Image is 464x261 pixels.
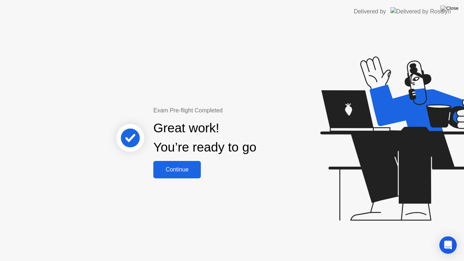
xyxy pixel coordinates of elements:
div: Delivered by [354,7,386,16]
img: Delivered by Rosalyn [390,7,451,16]
div: Great work! You’re ready to go [153,119,256,157]
img: Close [440,5,459,11]
div: Open Intercom Messenger [439,236,457,254]
div: Exam Pre-flight Completed [153,106,303,115]
button: Continue [153,161,201,178]
div: Continue [156,166,199,173]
